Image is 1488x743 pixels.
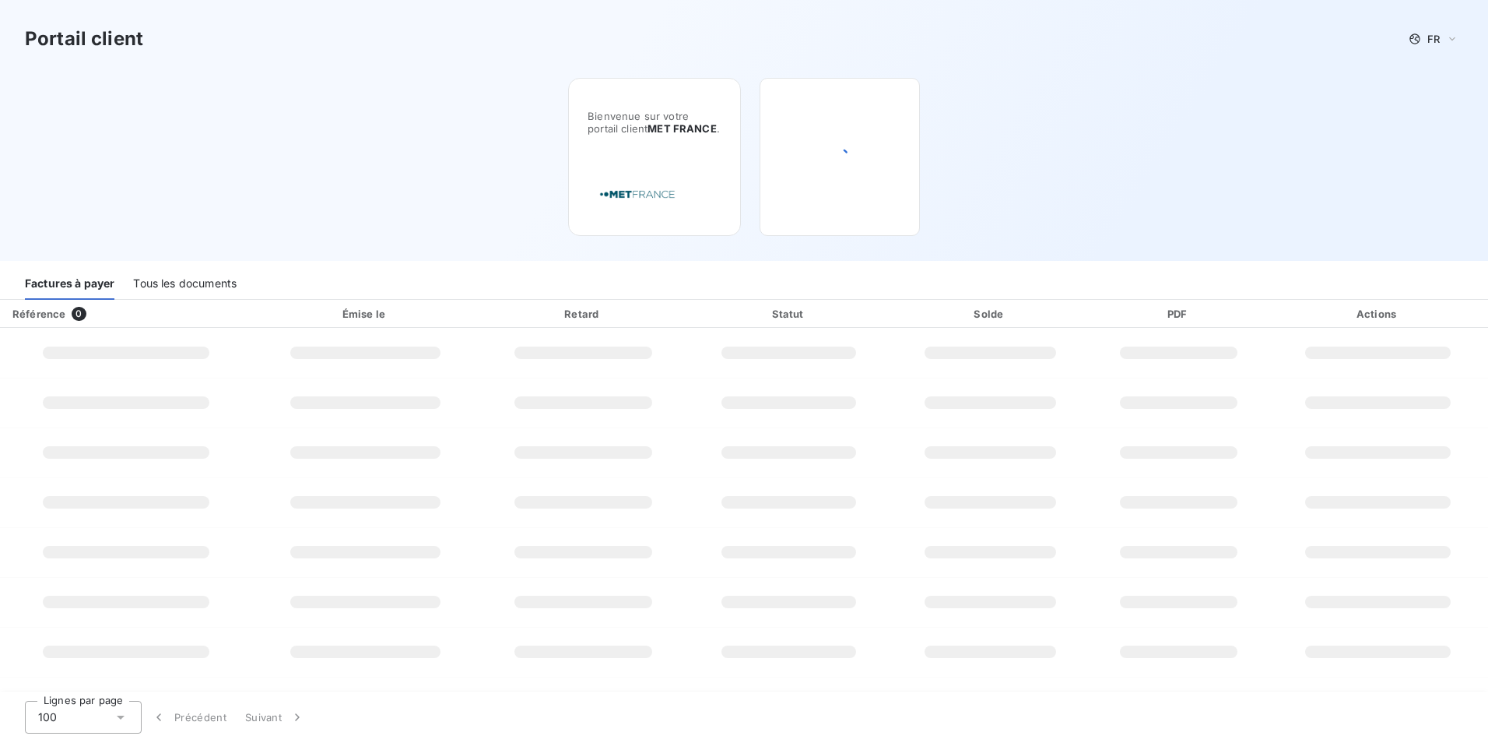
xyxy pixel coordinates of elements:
div: Retard [482,306,684,322]
div: Tous les documents [133,267,237,300]
div: Statut [690,306,888,322]
span: FR [1427,33,1440,45]
div: Émise le [255,306,476,322]
div: PDF [1093,306,1265,322]
img: Company logo [588,172,687,217]
button: Suivant [236,701,314,734]
div: Factures à payer [25,267,114,300]
button: Précédent [142,701,236,734]
span: 100 [38,710,57,725]
div: Référence [12,308,65,320]
div: Actions [1271,306,1485,322]
span: 0 [72,307,86,321]
span: MET FRANCE [647,122,717,135]
span: Bienvenue sur votre portail client . [588,110,721,135]
h3: Portail client [25,25,143,53]
div: Solde [894,306,1086,322]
